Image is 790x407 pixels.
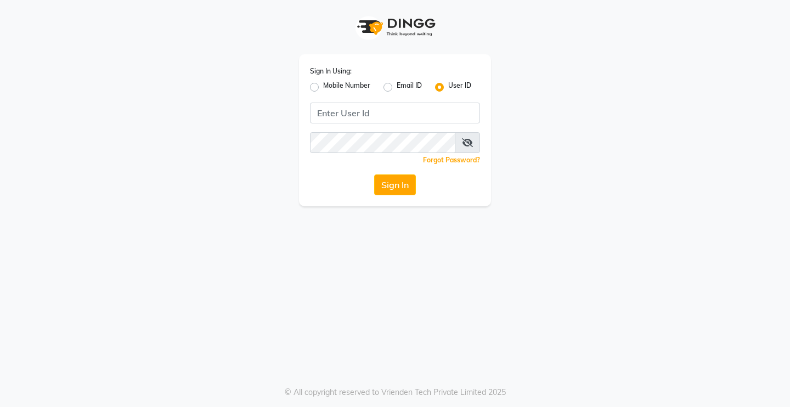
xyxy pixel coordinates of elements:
[448,81,471,94] label: User ID
[423,156,480,164] a: Forgot Password?
[310,66,352,76] label: Sign In Using:
[323,81,370,94] label: Mobile Number
[310,103,480,123] input: Username
[351,11,439,43] img: logo1.svg
[397,81,422,94] label: Email ID
[310,132,455,153] input: Username
[374,174,416,195] button: Sign In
